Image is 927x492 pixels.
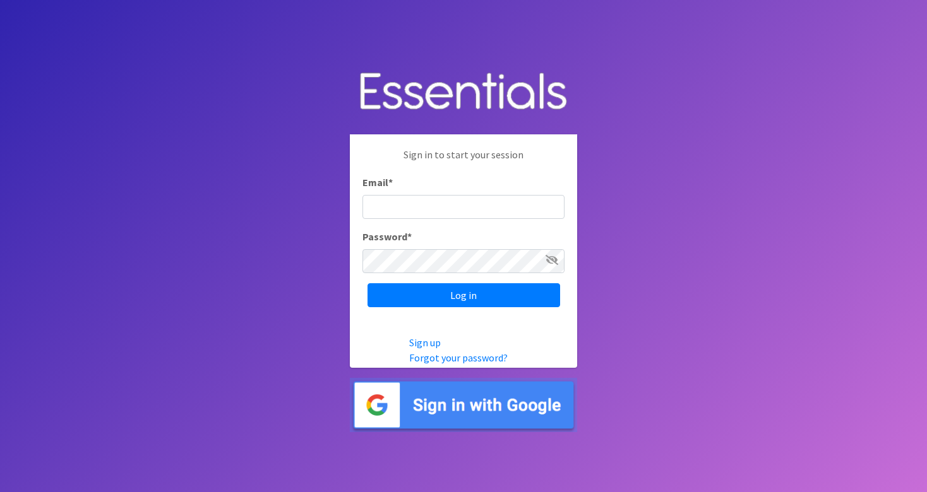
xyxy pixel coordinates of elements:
[350,60,577,125] img: Human Essentials
[362,147,565,175] p: Sign in to start your session
[409,351,508,364] a: Forgot your password?
[362,175,393,190] label: Email
[407,230,412,243] abbr: required
[350,378,577,433] img: Sign in with Google
[368,283,560,307] input: Log in
[409,336,441,349] a: Sign up
[362,229,412,244] label: Password
[388,176,393,189] abbr: required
